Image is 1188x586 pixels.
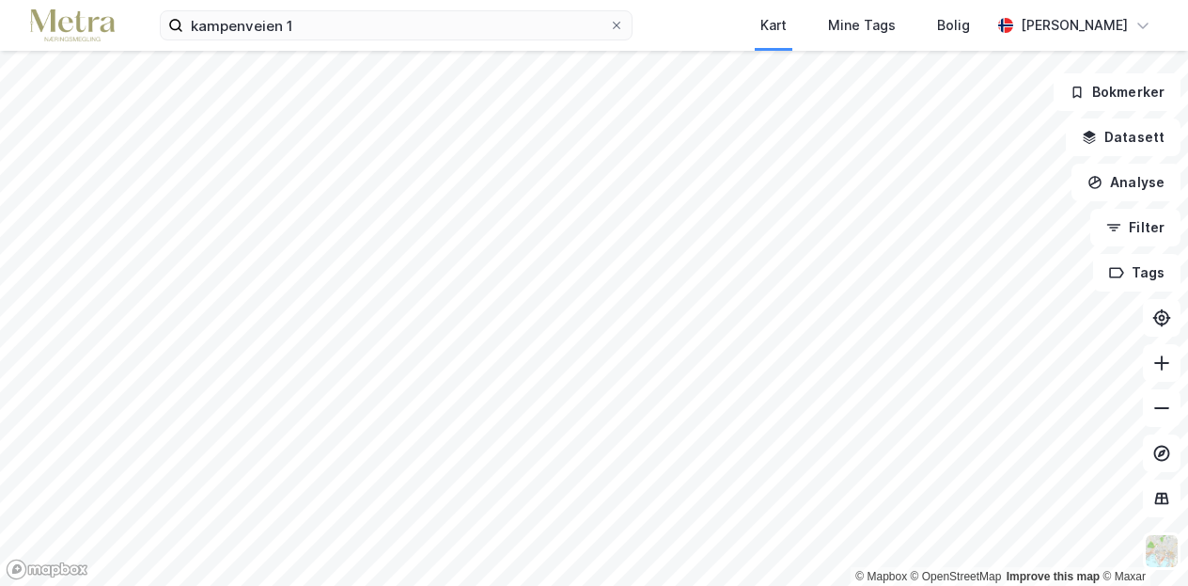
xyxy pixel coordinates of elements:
button: Datasett [1066,119,1180,156]
button: Tags [1093,254,1180,292]
input: Søk på adresse, matrikkel, gårdeiere, leietakere eller personer [183,11,609,40]
div: Kontrollprogram for chat [1094,496,1188,586]
div: Mine Tags [828,14,896,37]
button: Analyse [1071,164,1180,201]
div: Kart [760,14,787,37]
a: Mapbox homepage [6,559,88,580]
button: Filter [1090,209,1180,246]
button: Bokmerker [1054,73,1180,111]
a: Improve this map [1007,570,1100,583]
img: metra-logo.256734c3b2bbffee19d4.png [30,9,115,42]
a: OpenStreetMap [911,570,1002,583]
div: [PERSON_NAME] [1021,14,1128,37]
div: Bolig [937,14,970,37]
iframe: Chat Widget [1094,496,1188,586]
a: Mapbox [855,570,907,583]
